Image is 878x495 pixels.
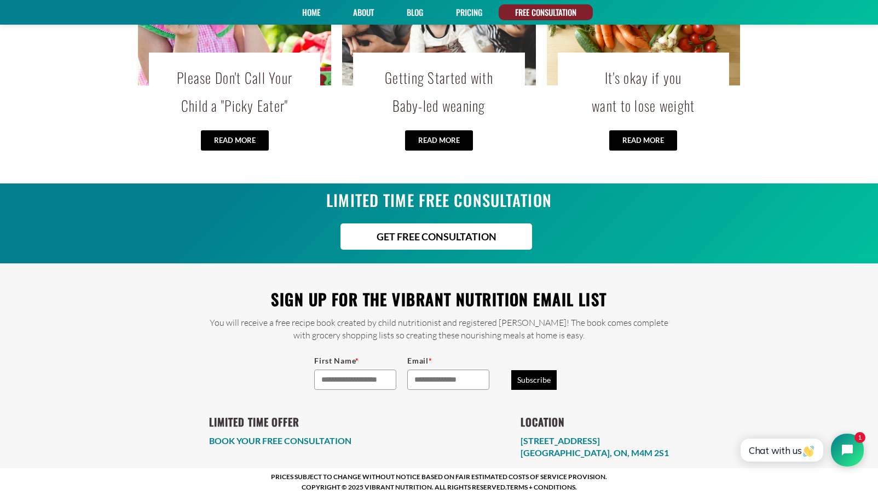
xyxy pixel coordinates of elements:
h3: It's okay if you want to lose weight [569,64,718,119]
span: GET FREE CONSULTATION [377,232,496,241]
iframe: Tidio Chat [729,424,873,476]
button: Subscribe [511,370,557,390]
label: Email [407,355,489,367]
a: READ MORE [201,130,269,151]
label: First Name [314,355,396,367]
span: LIMITED TIME FREE CONSULTATION [326,188,552,211]
p: You will receive a free recipe book created by child nutritionist and registered [PERSON_NAME]! T... [204,316,674,341]
h3: Getting Started with Baby-led weaning [364,64,513,119]
a: [STREET_ADDRESS][GEOGRAPHIC_DATA], ON, M4M 2S1 [521,435,669,458]
h3: Please Don't Call Your Child a "Picky Eater" [160,64,309,119]
a: PRICING [452,4,486,20]
a: TERMS + CONDITIONS. [506,483,577,491]
h2: LOCATION [521,413,669,432]
a: Home [298,4,324,20]
span: READ MORE [214,137,256,144]
a: Blog [403,4,427,20]
a: FREE CONSULTATION [511,4,580,20]
span: READ MORE [622,137,664,144]
a: READ MORE [405,130,473,151]
h2: Sign up for the Vibrant Nutrition email list [204,285,674,314]
h2: LIMITED TIME OFFER [209,413,351,432]
a: About [349,4,378,20]
a: READ MORE [609,130,677,151]
span: Prices subject to change without notice based on fair estimated costs of service provision. COPYR... [271,473,607,491]
a: BOOK YOUR FREE CONSULTATION [209,435,351,446]
a: GET FREE CONSULTATION [340,223,532,250]
span: READ MORE [418,137,460,144]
